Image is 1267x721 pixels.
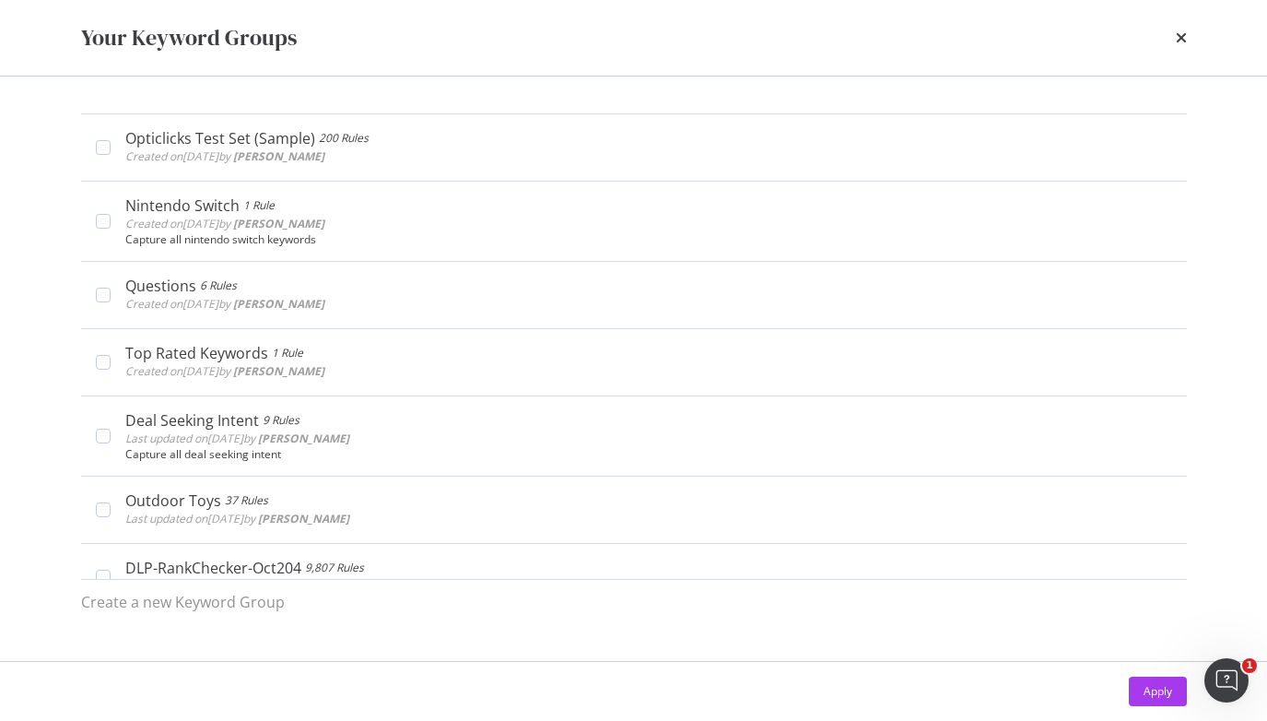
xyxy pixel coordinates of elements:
[258,511,349,526] b: [PERSON_NAME]
[233,363,324,379] b: [PERSON_NAME]
[305,559,364,577] div: 9,807 Rules
[258,578,349,594] b: [PERSON_NAME]
[125,233,1172,246] div: Capture all nintendo switch keywords
[125,296,324,312] span: Created on [DATE] by
[125,148,324,164] span: Created on [DATE] by
[125,431,349,446] span: Last updated on [DATE] by
[125,511,349,526] span: Last updated on [DATE] by
[1144,683,1172,699] div: Apply
[125,277,196,295] div: Questions
[125,363,324,379] span: Created on [DATE] by
[125,411,259,430] div: Deal Seeking Intent
[233,216,324,231] b: [PERSON_NAME]
[125,578,349,594] span: Last updated on [DATE] by
[272,344,303,362] div: 1 Rule
[233,148,324,164] b: [PERSON_NAME]
[258,431,349,446] b: [PERSON_NAME]
[1204,658,1249,703] iframe: Intercom live chat
[125,448,1172,461] div: Capture all deal seeking intent
[81,592,285,613] div: Create a new Keyword Group
[81,580,285,624] button: Create a new Keyword Group
[125,216,324,231] span: Created on [DATE] by
[81,22,297,53] div: Your Keyword Groups
[125,344,268,362] div: Top Rated Keywords
[1242,658,1257,673] span: 1
[1176,22,1187,53] div: times
[1129,677,1187,706] button: Apply
[233,296,324,312] b: [PERSON_NAME]
[200,277,237,295] div: 6 Rules
[125,129,315,148] div: Opticlicks Test Set (Sample)
[125,491,221,510] div: Outdoor Toys
[263,411,299,430] div: 9 Rules
[319,129,369,148] div: 200 Rules
[225,491,268,510] div: 37 Rules
[125,559,301,577] div: DLP-RankChecker-Oct204
[243,196,275,215] div: 1 Rule
[125,196,240,215] div: Nintendo Switch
